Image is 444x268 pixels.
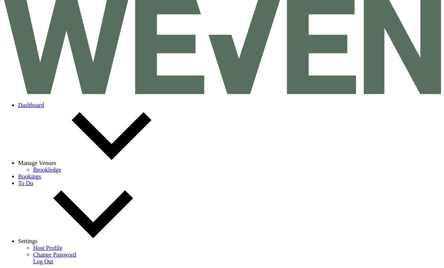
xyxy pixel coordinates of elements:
[18,102,44,108] a: Dashboard
[18,160,56,166] span: Manage Venues
[33,251,441,258] a: Change Password
[18,180,33,186] a: To Do
[18,238,38,244] span: Settings
[18,173,41,180] a: Bookings
[33,167,441,173] a: Brookledge
[33,258,53,265] a: Log Out
[33,245,441,251] a: Host Profile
